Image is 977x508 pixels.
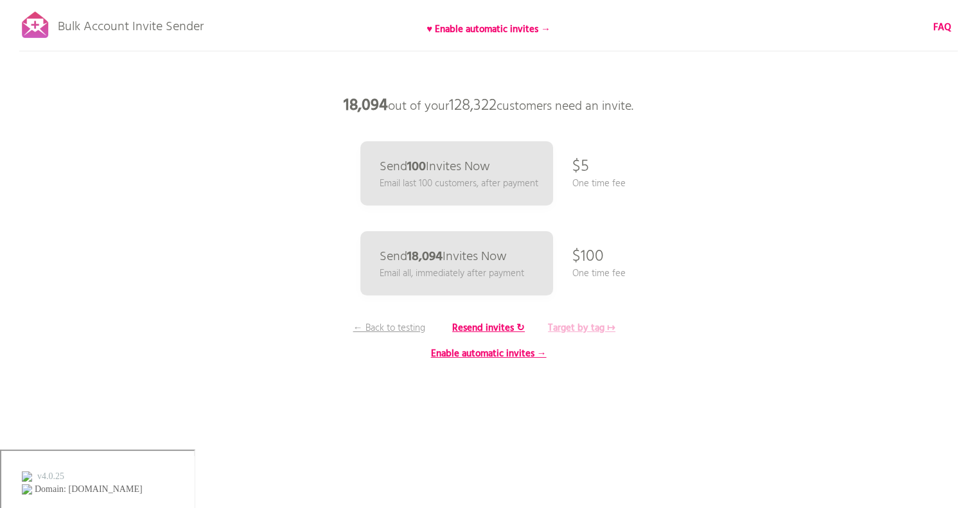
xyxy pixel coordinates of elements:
b: 18,094 [407,247,443,267]
p: Send Invites Now [380,250,507,263]
img: website_grey.svg [21,33,31,44]
div: v 4.0.25 [36,21,63,31]
p: Bulk Account Invite Sender [58,8,204,40]
p: Send Invites Now [380,161,490,173]
b: 100 [407,157,426,177]
img: tab_domain_overview_orange.svg [35,74,45,85]
div: Domain Overview [49,76,115,84]
b: Enable automatic invites → [431,346,547,362]
a: Send100Invites Now Email last 100 customers, after payment [360,141,553,206]
a: FAQ [933,21,951,35]
span: 128,322 [449,93,497,119]
div: Keywords by Traffic [142,76,216,84]
b: ♥ Enable automatic invites → [427,22,550,37]
p: out of your customers need an invite. [296,87,682,125]
b: Target by tag ↦ [548,320,615,336]
img: tab_keywords_by_traffic_grey.svg [128,74,138,85]
div: Domain: [DOMAIN_NAME] [33,33,141,44]
b: FAQ [933,20,951,35]
p: $5 [572,148,589,186]
p: ← Back to testing [341,321,437,335]
p: Email last 100 customers, after payment [380,177,538,191]
b: 18,094 [344,93,388,119]
p: One time fee [572,177,626,191]
p: $100 [572,238,604,276]
img: logo_orange.svg [21,21,31,31]
p: One time fee [572,267,626,281]
a: Send18,094Invites Now Email all, immediately after payment [360,231,553,295]
p: Email all, immediately after payment [380,267,524,281]
b: Resend invites ↻ [452,320,525,336]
